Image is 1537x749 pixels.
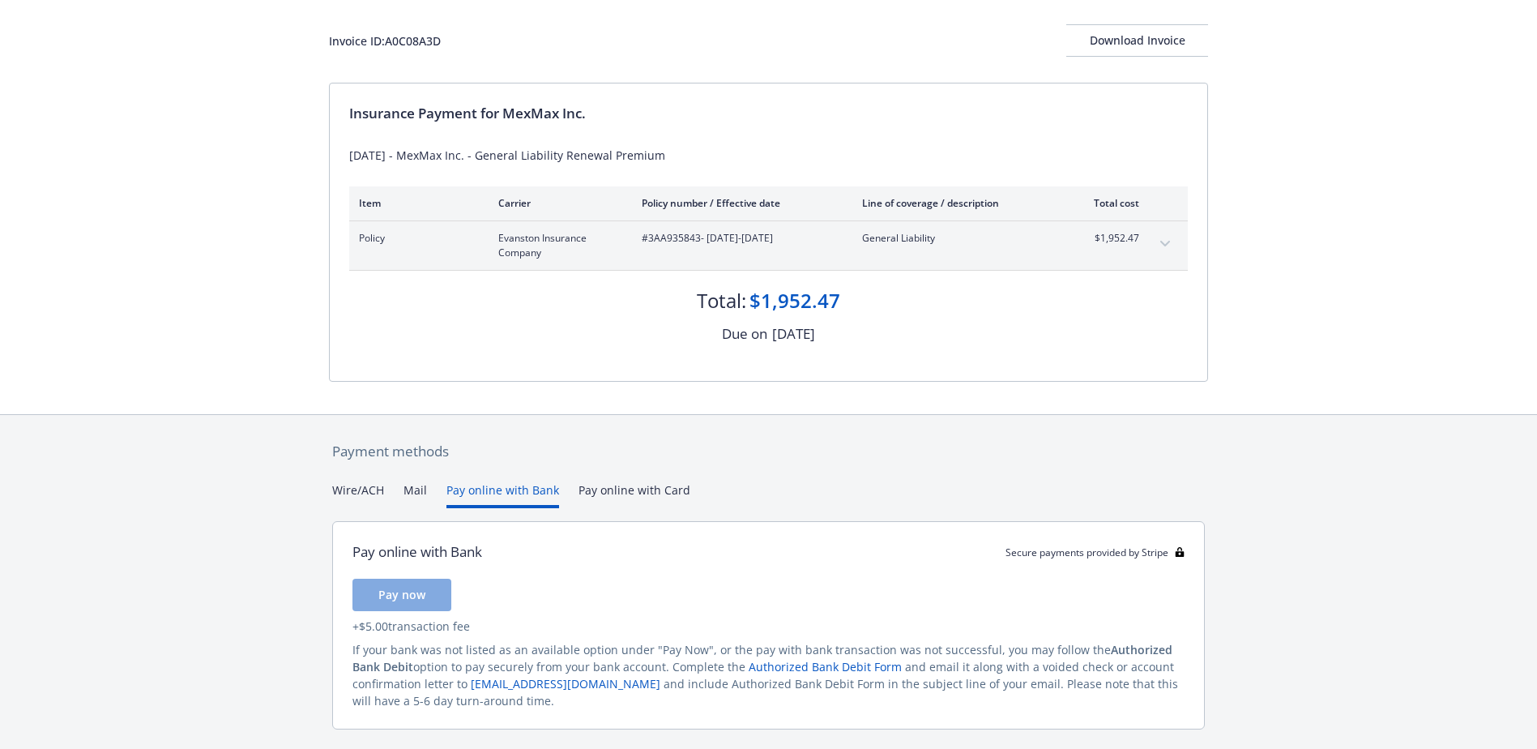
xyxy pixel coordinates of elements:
button: Pay now [352,579,451,611]
div: Due on [722,323,767,345]
div: [DATE] - MexMax Inc. - General Liability Renewal Premium [349,147,1188,164]
div: $1,952.47 [749,287,840,315]
div: Secure payments provided by Stripe [1005,546,1185,559]
a: [EMAIL_ADDRESS][DOMAIN_NAME] [471,676,660,691]
div: Download Invoice [1066,25,1208,56]
div: + $5.00 transaction fee [352,618,1185,635]
div: Payment methods [332,441,1205,462]
div: Policy number / Effective date [642,196,836,210]
span: Evanston Insurance Company [498,231,616,260]
button: Mail [403,481,427,508]
span: Authorized Bank Debit [352,642,1172,674]
div: Insurance Payment for MexMax Inc. [349,103,1188,124]
span: #3AA935843 - [DATE]-[DATE] [642,231,836,246]
div: Total: [697,287,746,315]
div: Invoice ID: A0C08A3D [329,32,441,49]
div: Pay online with Bank [352,541,482,563]
div: Item [359,196,472,210]
div: PolicyEvanston Insurance Company#3AA935843- [DATE]-[DATE]General Liability$1,952.47expand content [349,221,1188,270]
div: Line of coverage / description [862,196,1052,210]
span: Policy [359,231,472,246]
div: If your bank was not listed as an available option under "Pay Now", or the pay with bank transact... [352,641,1185,709]
span: Pay now [378,587,425,602]
span: General Liability [862,231,1052,246]
button: Pay online with Card [579,481,690,508]
div: Total cost [1078,196,1139,210]
button: expand content [1152,231,1178,257]
a: Authorized Bank Debit Form [749,659,902,674]
button: Pay online with Bank [446,481,559,508]
div: [DATE] [772,323,815,345]
div: Carrier [498,196,616,210]
span: $1,952.47 [1078,231,1139,246]
button: Wire/ACH [332,481,384,508]
button: Download Invoice [1066,24,1208,57]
